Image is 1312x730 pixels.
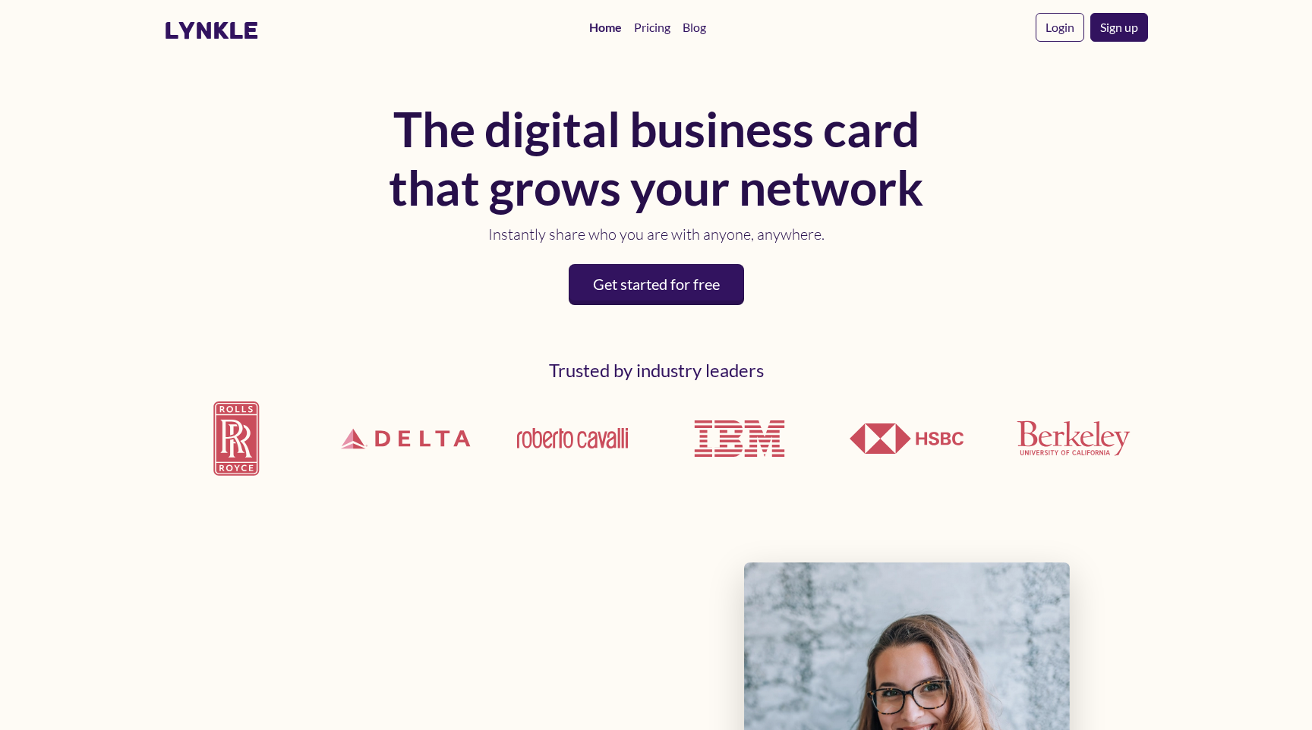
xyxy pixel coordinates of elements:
[850,423,963,454] img: HSBC
[516,426,629,450] img: Roberto Cavalli
[383,100,929,217] h1: The digital business card that grows your network
[628,12,676,42] a: Pricing
[1090,13,1148,42] a: Sign up
[383,223,929,246] p: Instantly share who you are with anyone, anywhere.
[331,385,480,492] img: Delta Airlines
[1036,13,1084,42] a: Login
[164,360,1148,382] h2: Trusted by industry leaders
[676,12,712,42] a: Blog
[569,264,744,305] a: Get started for free
[683,382,796,496] img: IBM
[164,389,313,488] img: Rolls Royce
[1017,420,1131,456] img: UCLA Berkeley
[583,12,628,42] a: Home
[164,16,259,45] a: lynkle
